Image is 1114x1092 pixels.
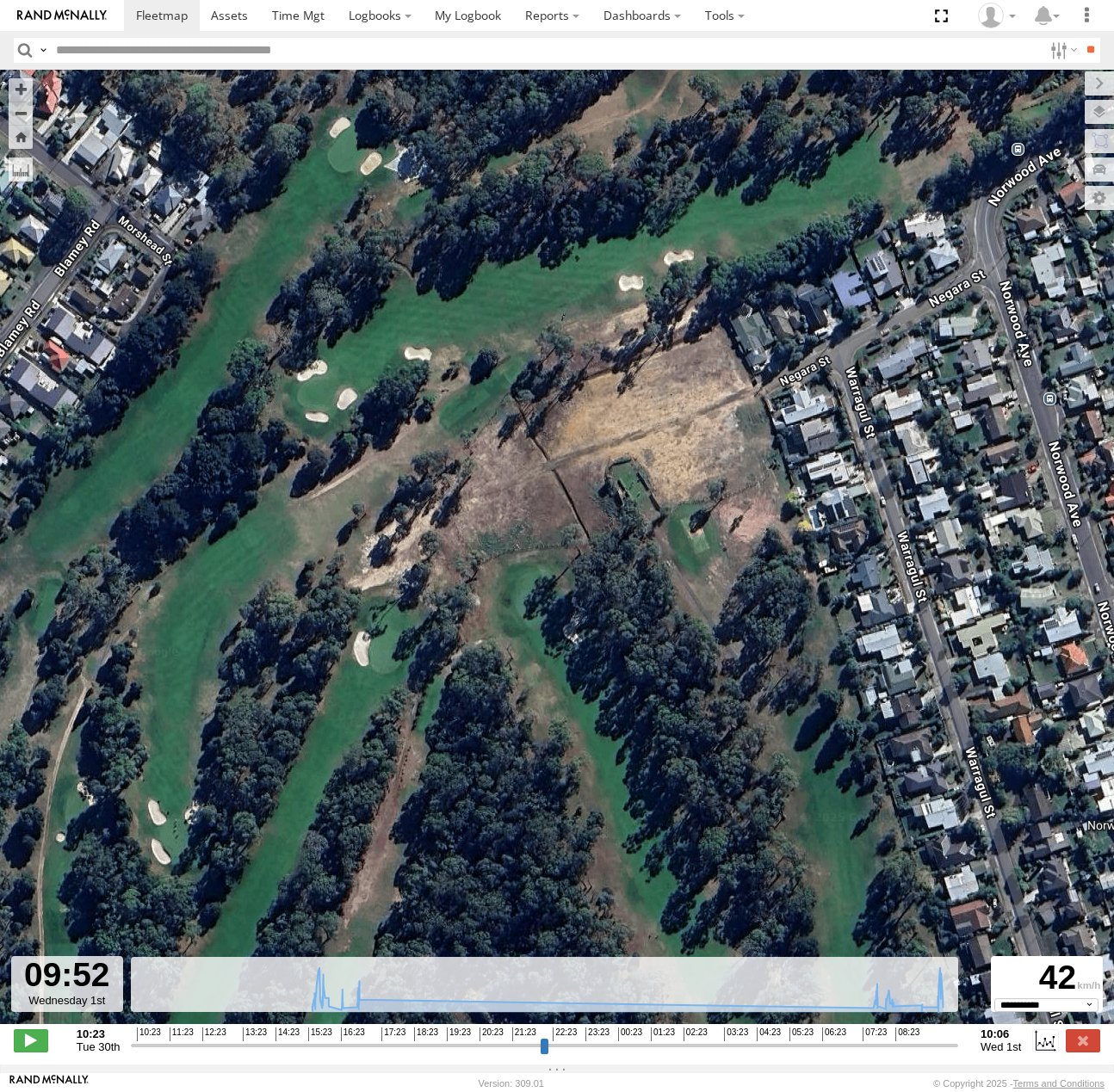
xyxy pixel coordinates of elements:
span: 18:23 [414,1027,438,1041]
span: 23:23 [585,1027,610,1041]
span: 00:23 [618,1027,642,1041]
div: 42 [993,959,1100,998]
span: 19:23 [447,1027,471,1041]
span: 12:23 [202,1027,226,1041]
span: 20:23 [480,1027,504,1041]
div: Version: 309.01 [479,1078,544,1089]
span: Tue 30th Sep 2025 [77,1040,121,1053]
span: 03:23 [724,1027,748,1041]
a: Visit our Website [9,1075,89,1092]
span: Wed 1st Oct 2025 [981,1040,1021,1053]
span: 02:23 [684,1027,708,1041]
span: 13:23 [243,1027,267,1041]
span: 10:23 [137,1027,161,1041]
span: 22:23 [553,1027,577,1041]
span: 14:23 [275,1027,300,1041]
strong: 10:06 [981,1027,1021,1040]
button: Zoom in [9,78,33,102]
button: Zoom out [9,102,33,126]
img: rand-logo.svg [17,9,107,22]
div: Simon Lionetti [972,3,1022,28]
span: 16:23 [341,1027,365,1041]
span: 11:23 [170,1027,194,1041]
span: 21:23 [512,1027,536,1041]
label: Search Query [36,38,50,63]
button: Zoom Home [9,126,33,149]
span: 05:23 [789,1027,814,1041]
label: Close [1066,1029,1100,1052]
span: 07:23 [863,1027,887,1041]
a: Terms and Conditions [1013,1078,1105,1089]
span: 01:23 [651,1027,675,1041]
label: Measure [9,157,33,182]
label: Map Settings [1085,186,1114,210]
strong: 10:23 [77,1027,121,1040]
span: 15:23 [308,1027,332,1041]
label: Play/Stop [14,1029,48,1052]
span: 08:23 [895,1027,919,1041]
div: © Copyright 2025 - [933,1078,1105,1089]
span: 04:23 [757,1027,781,1041]
span: 06:23 [822,1027,846,1041]
label: Search Filter Options [1043,38,1080,63]
span: 17:23 [381,1027,405,1041]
